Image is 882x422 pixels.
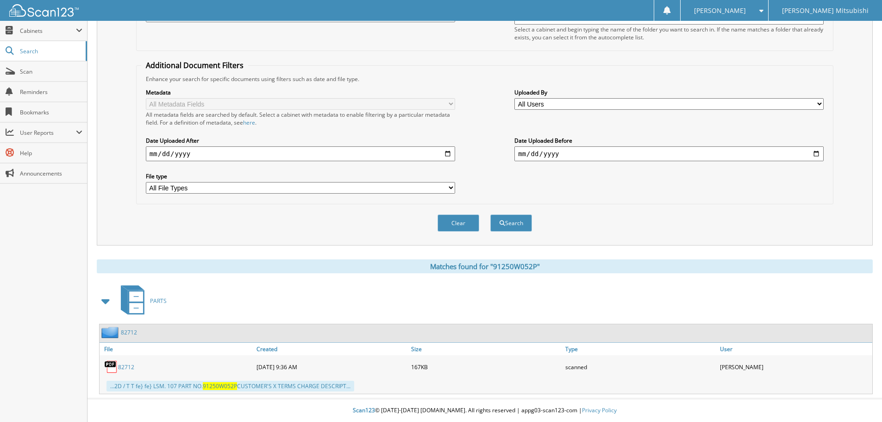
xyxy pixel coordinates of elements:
[438,214,479,232] button: Clear
[141,60,248,70] legend: Additional Document Filters
[353,406,375,414] span: Scan123
[146,137,455,145] label: Date Uploaded After
[141,75,828,83] div: Enhance your search for specific documents using filters such as date and file type.
[97,259,873,273] div: Matches found for "91250W052P"
[20,170,82,177] span: Announcements
[514,146,824,161] input: end
[20,47,81,55] span: Search
[490,214,532,232] button: Search
[694,8,746,13] span: [PERSON_NAME]
[254,343,409,355] a: Created
[20,88,82,96] span: Reminders
[20,129,76,137] span: User Reports
[782,8,869,13] span: [PERSON_NAME] Mitsubishi
[20,68,82,76] span: Scan
[115,283,167,319] a: PARTS
[20,149,82,157] span: Help
[582,406,617,414] a: Privacy Policy
[88,399,882,422] div: © [DATE]-[DATE] [DOMAIN_NAME]. All rights reserved | appg03-scan123-com |
[146,146,455,161] input: start
[409,358,563,376] div: 167KB
[514,25,824,41] div: Select a cabinet and begin typing the name of the folder you want to search in. If the name match...
[409,343,563,355] a: Size
[203,382,237,390] span: 91250W052P
[121,328,137,336] a: 82712
[9,4,79,17] img: scan123-logo-white.svg
[254,358,409,376] div: [DATE] 9:36 AM
[106,381,354,391] div: ...2D / T T fe} fe} LSM. 107 PART NO. CUSTOMER'S X TERMS CHARGE DESCRIPT...
[118,363,134,371] a: 82712
[20,108,82,116] span: Bookmarks
[20,27,76,35] span: Cabinets
[243,119,255,126] a: here
[101,327,121,338] img: folder2.png
[514,137,824,145] label: Date Uploaded Before
[150,297,167,305] span: PARTS
[146,111,455,126] div: All metadata fields are searched by default. Select a cabinet with metadata to enable filtering b...
[514,88,824,96] label: Uploaded By
[718,358,872,376] div: [PERSON_NAME]
[563,358,718,376] div: scanned
[146,172,455,180] label: File type
[836,378,882,422] iframe: Chat Widget
[100,343,254,355] a: File
[563,343,718,355] a: Type
[146,88,455,96] label: Metadata
[104,360,118,374] img: PDF.png
[718,343,872,355] a: User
